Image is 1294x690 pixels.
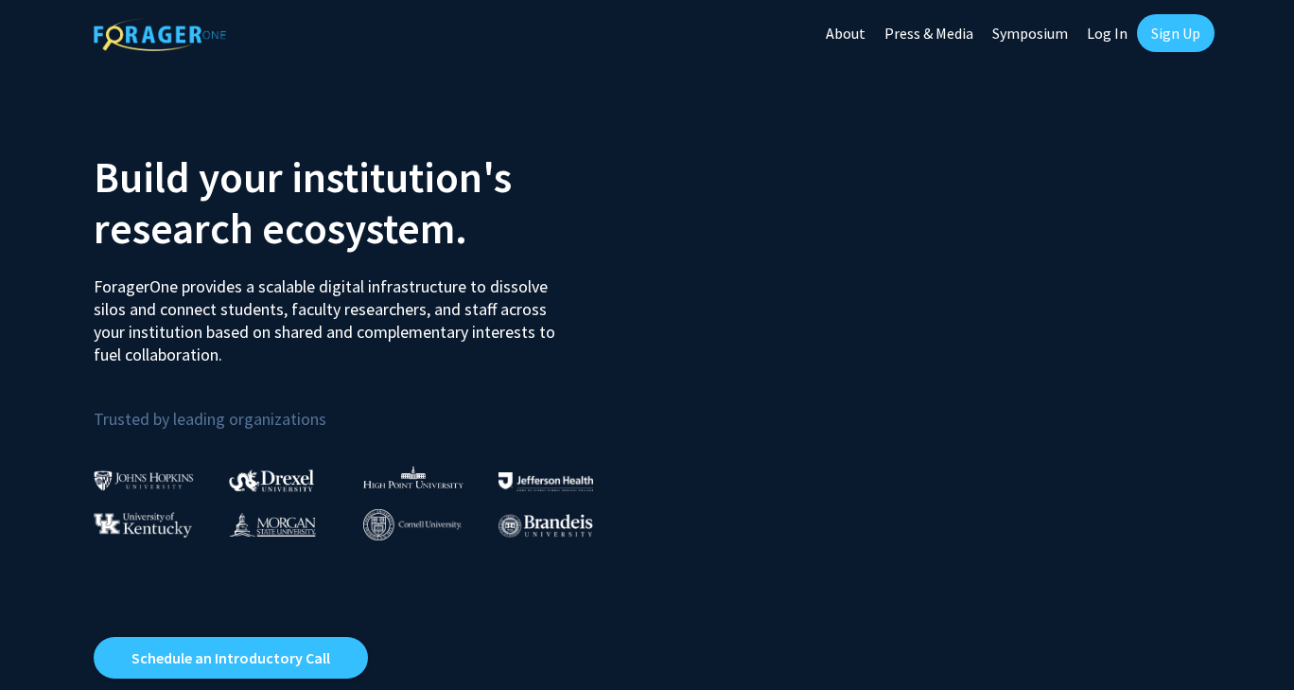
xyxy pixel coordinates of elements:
[498,472,593,490] img: Thomas Jefferson University
[94,637,368,679] a: Opens in a new tab
[94,512,192,538] img: University of Kentucky
[94,381,633,433] p: Trusted by leading organizations
[94,470,194,490] img: Johns Hopkins University
[1137,14,1215,52] a: Sign Up
[94,261,568,366] p: ForagerOne provides a scalable digital infrastructure to dissolve silos and connect students, fac...
[94,18,226,51] img: ForagerOne Logo
[94,151,633,254] h2: Build your institution's research ecosystem.
[498,514,593,538] img: Brandeis University
[229,469,314,491] img: Drexel University
[363,466,463,488] img: High Point University
[363,509,462,540] img: Cornell University
[229,512,316,537] img: Morgan State University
